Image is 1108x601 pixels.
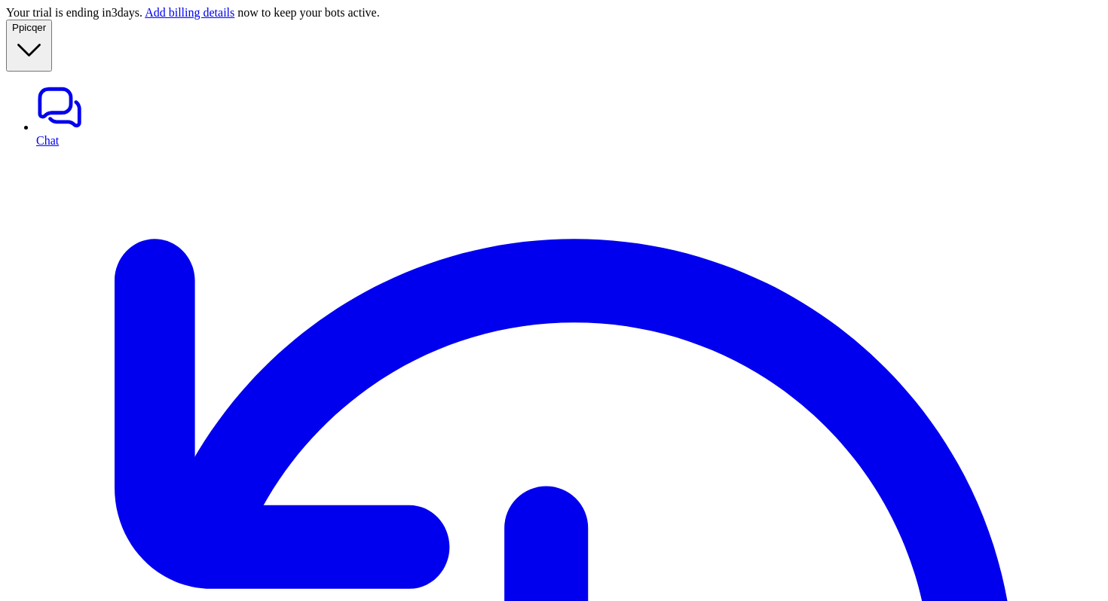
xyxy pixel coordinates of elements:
a: Add billing details [145,6,234,19]
button: Ppicqer [6,20,52,72]
span: P [12,22,19,33]
a: Chat [36,84,1102,147]
span: picqer [19,22,46,33]
div: Your trial is ending in 3 days. now to keep your bots active. [6,6,1102,20]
